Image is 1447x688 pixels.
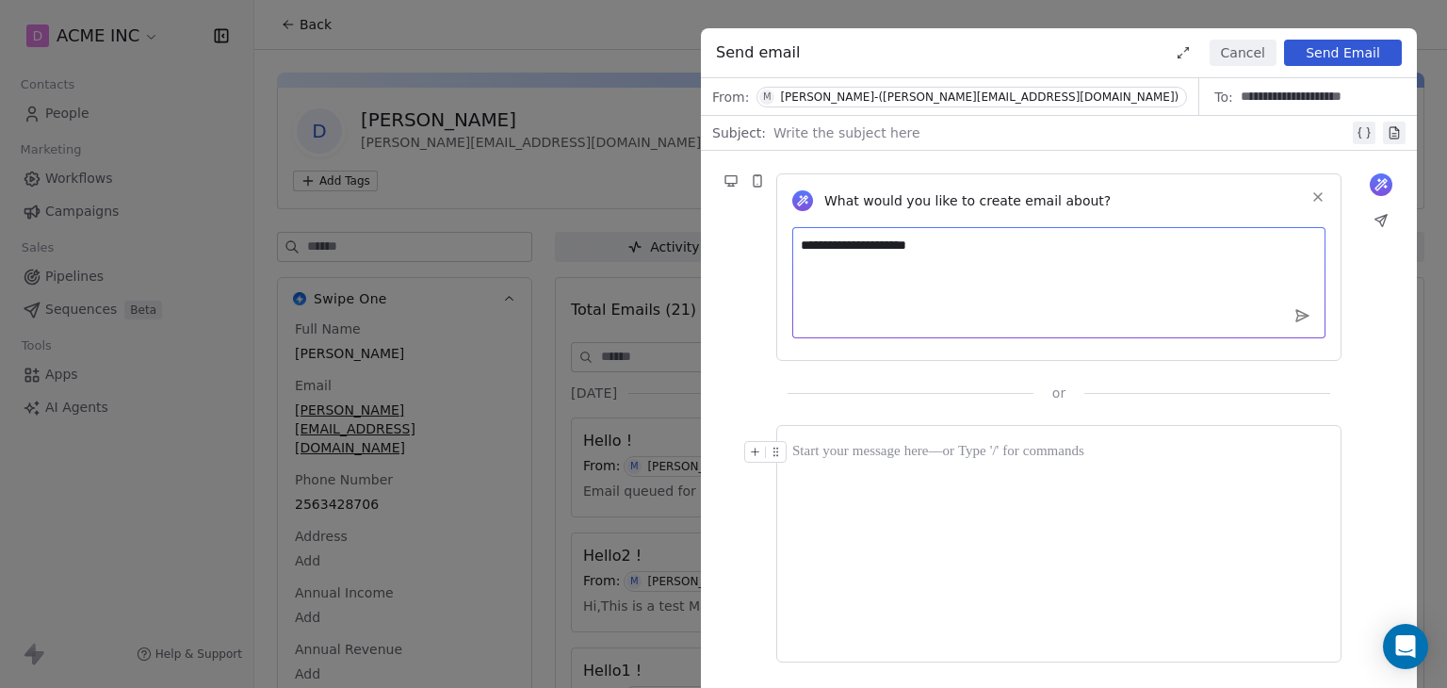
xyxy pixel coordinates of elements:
[716,41,801,64] span: Send email
[1210,40,1276,66] button: Cancel
[712,123,766,148] span: Subject:
[712,88,749,106] span: From:
[1052,384,1065,402] span: or
[780,90,1179,104] div: [PERSON_NAME]-([PERSON_NAME][EMAIL_ADDRESS][DOMAIN_NAME])
[1214,88,1232,106] span: To:
[1383,624,1428,669] div: Open Intercom Messenger
[1284,40,1402,66] button: Send Email
[824,191,1111,210] span: What would you like to create email about?
[763,90,772,105] div: M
